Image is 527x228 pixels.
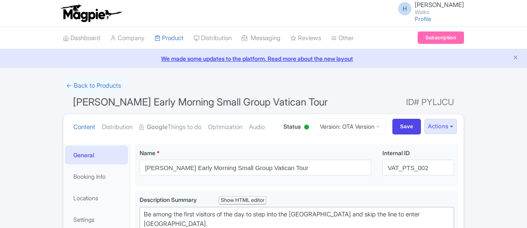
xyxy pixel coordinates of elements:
[393,2,464,15] a: H [PERSON_NAME] Walks
[139,114,201,140] a: GoogleThings to do
[242,27,280,50] a: Messaging
[110,27,145,50] a: Company
[415,10,464,15] small: Walks
[193,27,232,50] a: Distribution
[65,189,128,207] a: Locations
[208,114,242,140] a: Optimization
[73,96,328,108] span: [PERSON_NAME] Early Morning Small Group Vatican Tour
[283,122,301,131] span: Status
[219,196,266,205] div: Show HTML editor
[406,94,454,110] span: ID# PYLJCU
[73,114,95,140] a: Content
[155,27,184,50] a: Product
[140,149,155,156] span: Name
[331,27,354,50] a: Other
[415,1,464,9] span: [PERSON_NAME]
[59,4,123,22] img: logo-ab69f6fb50320c5b225c76a69d11143b.png
[140,196,198,203] span: Description Summary
[147,122,167,132] strong: Google
[314,118,386,134] a: Version: OTA Version
[63,78,124,94] a: ← Back to Products
[424,119,457,134] button: Actions
[65,167,128,186] a: Booking Info
[65,146,128,164] a: General
[5,54,522,63] a: We made some updates to the platform. Read more about the new layout
[415,15,431,22] a: Profile
[382,149,410,156] span: Internal ID
[392,119,421,134] input: Save
[398,2,411,15] span: H
[418,31,464,44] a: Subscription
[102,114,133,140] a: Distribution
[512,53,519,63] button: Close announcement
[302,121,311,134] div: Active
[63,27,100,50] a: Dashboard
[290,27,321,50] a: Reviews
[249,114,265,140] a: Audio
